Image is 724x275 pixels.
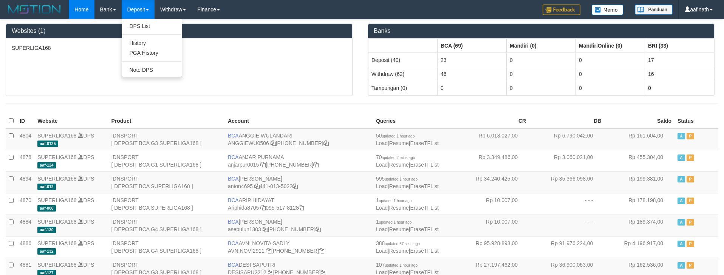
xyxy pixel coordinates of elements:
a: Copy 4062280135 to clipboard [319,248,324,254]
span: 1 [376,197,412,203]
td: 17 [645,53,714,67]
td: Rp 178.198,00 [604,193,674,215]
span: | | [376,154,439,168]
span: Active [678,133,685,139]
th: Saldo [604,114,674,128]
a: Copy 4062213373 to clipboard [323,140,329,146]
td: Rp 3.349.486,00 [454,150,529,171]
a: SUPERLIGA168 [37,262,77,268]
h3: Websites (1) [12,28,347,34]
td: DPS [34,215,108,236]
a: Load [376,248,388,254]
a: SUPERLIGA168 [37,176,77,182]
td: 4884 [17,215,34,236]
span: Paused [687,133,694,139]
th: ID [17,114,34,128]
span: aaf-008 [37,205,56,212]
span: updated 1 hour ago [385,263,418,267]
td: 23 [438,53,507,67]
td: DPS [34,236,108,258]
img: panduan.png [635,5,673,15]
span: Paused [687,198,694,204]
a: Copy AVNINOVI2911 to clipboard [266,248,271,254]
a: Load [376,205,388,211]
span: Paused [687,154,694,161]
a: Copy asepulun1303 to clipboard [263,226,268,232]
span: BCA [228,197,239,203]
td: 4804 [17,128,34,150]
a: Load [376,162,388,168]
span: Paused [687,176,694,182]
a: Resume [389,183,409,189]
a: Resume [389,226,409,232]
td: DPS [34,193,108,215]
td: 0 [507,81,576,95]
td: Rp 4.196.917,00 [604,236,674,258]
td: 0 [438,81,507,95]
img: Feedback.jpg [543,5,580,15]
p: SUPERLIGA168 [12,44,347,52]
td: - - - [529,193,604,215]
th: Website [34,114,108,128]
a: AVNINOVI2911 [228,248,265,254]
td: [PERSON_NAME] [PHONE_NUMBER] [225,215,373,236]
a: Copy Ariphida8705 to clipboard [260,205,266,211]
td: 4870 [17,193,34,215]
span: Active [678,154,685,161]
span: aaf-132 [37,248,56,255]
span: Active [678,219,685,226]
a: Resume [389,248,409,254]
span: updated 2 mins ago [382,156,415,160]
span: | | [376,197,439,211]
a: SUPERLIGA168 [37,197,77,203]
span: aaf-124 [37,162,56,168]
a: EraseTFList [410,205,438,211]
td: 4886 [17,236,34,258]
span: | | [376,240,439,254]
a: EraseTFList [410,162,438,168]
td: 46 [438,67,507,81]
td: ANJAR PURNAMA [PHONE_NUMBER] [225,150,373,171]
a: Load [376,226,388,232]
th: CR [454,114,529,128]
td: Rp 6.018.027,00 [454,128,529,150]
td: ANGGIE WULANDARI [PHONE_NUMBER] [225,128,373,150]
td: AVNI NOVITA SADLY [PHONE_NUMBER] [225,236,373,258]
td: Rp 161.604,00 [604,128,674,150]
a: DPS List [122,21,182,31]
td: Rp 455.304,00 [604,150,674,171]
span: updated 1 hour ago [385,177,418,181]
td: Rp 189.374,00 [604,215,674,236]
span: BCA [228,176,239,182]
td: IDNSPORT [ DEPOSIT BCA SUPERLIGA168 ] [108,193,224,215]
span: BCA [228,262,239,268]
h3: Banks [374,28,709,34]
span: 50 [376,133,415,139]
td: Withdraw (62) [368,67,438,81]
span: | | [376,176,439,189]
td: IDNSPORT [ DEPOSIT BCA G1 SUPERLIGA168 ] [108,150,224,171]
td: Rp 10.007,00 [454,215,529,236]
a: Copy 4062281620 to clipboard [313,162,319,168]
td: Rp 91.976.224,00 [529,236,604,258]
a: SUPERLIGA168 [37,154,77,160]
td: 4894 [17,171,34,193]
td: Rp 10.007,00 [454,193,529,215]
th: Group: activate to sort column ascending [368,39,438,53]
a: ANGGIEWU0506 [228,140,269,146]
th: Group: activate to sort column ascending [507,39,576,53]
a: Load [376,183,388,189]
th: Group: activate to sort column ascending [576,39,645,53]
th: Queries [373,114,454,128]
span: Active [678,176,685,182]
a: SUPERLIGA168 [37,133,77,139]
span: 107 [376,262,418,268]
td: 0 [645,81,714,95]
td: Rp 34.240.425,00 [454,171,529,193]
a: Copy anjarpur0015 to clipboard [260,162,266,168]
a: Note DPS [122,65,182,75]
td: IDNSPORT [ DEPOSIT BCA G4 SUPERLIGA168 ] [108,215,224,236]
span: Active [678,198,685,204]
a: Resume [389,162,409,168]
td: [PERSON_NAME] 441-013-5022 [225,171,373,193]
